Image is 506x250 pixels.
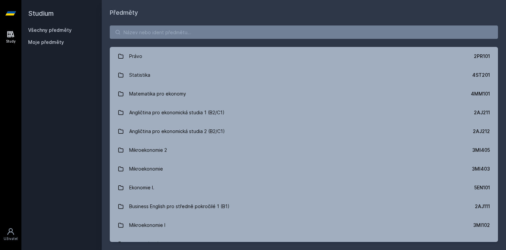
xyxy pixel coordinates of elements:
[110,141,498,160] a: Mikroekonomie 2 3MI405
[129,200,230,213] div: Business English pro středně pokročilé 1 (B1)
[110,66,498,84] a: Statistika 4ST201
[472,166,490,172] div: 3MI403
[129,181,154,194] div: Ekonomie I.
[473,222,490,229] div: 3MI102
[129,50,142,63] div: Právo
[475,203,490,210] div: 2AJ111
[472,147,490,153] div: 3MI405
[129,106,225,119] div: Angličtina pro ekonomická studia 1 (B2/C1)
[110,160,498,178] a: Mikroekonomie 3MI403
[129,87,186,101] div: Matematika pro ekonomy
[110,25,498,39] input: Název nebo ident předmětu…
[1,27,20,47] a: Study
[110,197,498,216] a: Business English pro středně pokročilé 1 (B1) 2AJ111
[28,39,64,46] span: Moje předměty
[6,39,16,44] div: Study
[1,224,20,245] a: Uživatel
[129,162,163,176] div: Mikroekonomie
[110,216,498,235] a: Mikroekonomie I 3MI102
[473,128,490,135] div: 2AJ212
[474,184,490,191] div: 5EN101
[474,109,490,116] div: 2AJ211
[110,178,498,197] a: Ekonomie I. 5EN101
[110,84,498,103] a: Matematika pro ekonomy 4MM101
[110,8,498,17] h1: Předměty
[129,218,165,232] div: Mikroekonomie I
[472,72,490,78] div: 4ST201
[129,125,225,138] div: Angličtina pro ekonomická studia 2 (B2/C1)
[471,90,490,97] div: 4MM101
[474,53,490,60] div: 2PR101
[110,122,498,141] a: Angličtina pro ekonomická studia 2 (B2/C1) 2AJ212
[129,68,150,82] div: Statistika
[4,236,18,241] div: Uživatel
[110,47,498,66] a: Právo 2PR101
[28,27,72,33] a: Všechny předměty
[472,241,490,247] div: 5HD200
[110,103,498,122] a: Angličtina pro ekonomická studia 1 (B2/C1) 2AJ211
[129,143,167,157] div: Mikroekonomie 2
